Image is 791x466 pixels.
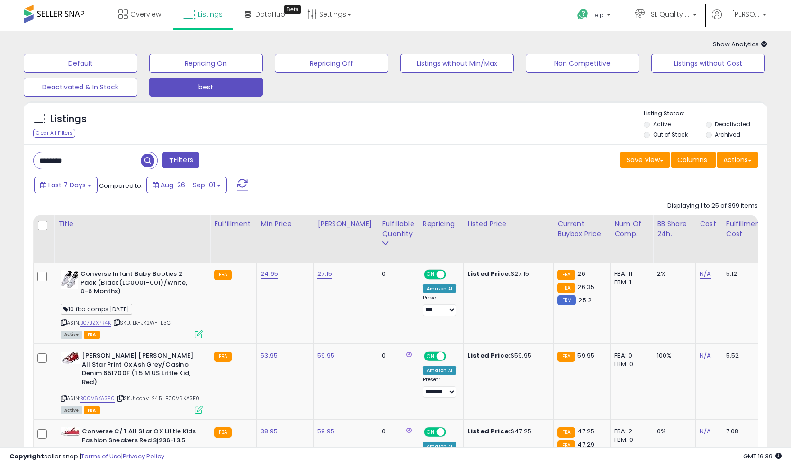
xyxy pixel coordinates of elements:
div: 0 [382,352,411,360]
div: BB Share 24h. [657,219,692,239]
div: ASIN: [61,352,203,413]
small: FBA [557,283,575,293]
span: Columns [677,155,707,165]
strong: Copyright [9,452,44,461]
div: 5.52 [726,352,759,360]
div: Clear All Filters [33,129,75,138]
span: TSL Quality Products [647,9,690,19]
div: $59.95 [467,352,546,360]
span: ON [425,271,437,279]
i: Get Help [577,9,589,20]
div: Amazon AI [423,366,456,375]
label: Archived [715,131,740,139]
div: 0 [382,270,411,278]
div: Min Price [261,219,309,229]
a: N/A [700,269,711,279]
span: Hi [PERSON_NAME] [724,9,760,19]
div: Fulfillable Quantity [382,219,414,239]
div: 100% [657,352,688,360]
b: Listed Price: [467,269,511,278]
a: Help [570,1,620,31]
label: Deactivated [715,120,750,128]
span: Overview [130,9,161,19]
div: Fulfillment [214,219,252,229]
a: N/A [700,427,711,436]
b: Converse Infant Baby Booties 2 Pack (Black(LC0001-001)/White, 0-6 Months) [81,270,196,299]
span: Help [591,11,604,19]
div: FBM: 0 [614,436,646,444]
span: 59.95 [577,351,594,360]
button: Repricing Off [275,54,388,73]
div: Title [58,219,206,229]
span: | SKU: conv-24.5-B00V6KASF0 [116,395,200,402]
a: Privacy Policy [123,452,164,461]
b: Listed Price: [467,427,511,436]
small: FBA [557,270,575,280]
div: 0% [657,427,688,436]
span: 26 [577,269,585,278]
small: FBA [557,352,575,362]
img: 41j0lqctj6L._SL40_.jpg [61,270,78,289]
span: FBA [84,406,100,414]
span: FBA [84,331,100,339]
a: 24.95 [261,269,278,279]
span: 25.2 [578,296,592,305]
button: Aug-26 - Sep-01 [146,177,227,193]
div: Amazon AI [423,284,456,293]
a: 59.95 [317,351,334,360]
a: 38.95 [261,427,278,436]
span: Compared to: [99,181,143,190]
div: Displaying 1 to 25 of 399 items [667,202,758,211]
span: 47.25 [577,427,594,436]
div: Preset: [423,377,456,398]
a: 27.15 [317,269,332,279]
span: OFF [444,428,459,436]
a: N/A [700,351,711,360]
div: Current Buybox Price [557,219,606,239]
a: 59.95 [317,427,334,436]
h5: Listings [50,113,87,126]
span: | SKU: LK-JK2W-TE3C [112,319,171,326]
div: [PERSON_NAME] [317,219,374,229]
div: 7.08 [726,427,759,436]
div: Repricing [423,219,459,229]
img: 41heT1EPIpL._SL40_.jpg [61,352,80,364]
span: 47.29 [577,440,594,449]
a: B00V6KASF0 [80,395,115,403]
a: Hi [PERSON_NAME] [712,9,766,31]
button: Repricing On [149,54,263,73]
small: FBM [557,295,576,305]
div: FBA: 2 [614,427,646,436]
small: FBA [214,270,232,280]
div: Fulfillment Cost [726,219,763,239]
b: [PERSON_NAME] [PERSON_NAME] All Star Print Ox Ash Grey/Casino Denim 651700F (1.5 M US Little Kid,... [82,352,197,389]
button: Filters [162,152,199,168]
button: Last 7 Days [34,177,98,193]
button: Non Competitive [526,54,639,73]
span: All listings currently available for purchase on Amazon [61,331,82,339]
p: Listing States: [644,109,767,118]
small: FBA [214,352,232,362]
span: Listings [198,9,223,19]
div: ASIN: [61,270,203,337]
span: ON [425,352,437,360]
label: Active [653,120,671,128]
div: $47.25 [467,427,546,436]
span: Aug-26 - Sep-01 [161,180,215,190]
div: Amazon AI [423,442,456,450]
button: Save View [620,152,670,168]
span: 10 fba comps [DATE] [61,304,132,315]
label: Out of Stock [653,131,688,139]
div: 2% [657,270,688,278]
div: FBA: 11 [614,270,646,278]
div: FBA: 0 [614,352,646,360]
div: 5.12 [726,270,759,278]
small: FBA [214,427,232,438]
span: Show Analytics [713,40,767,49]
span: OFF [444,352,459,360]
button: Deactivated & In Stock [24,78,137,97]
div: Preset: [423,295,456,316]
div: Tooltip anchor [284,5,301,14]
small: FBA [557,440,575,451]
a: 53.95 [261,351,278,360]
